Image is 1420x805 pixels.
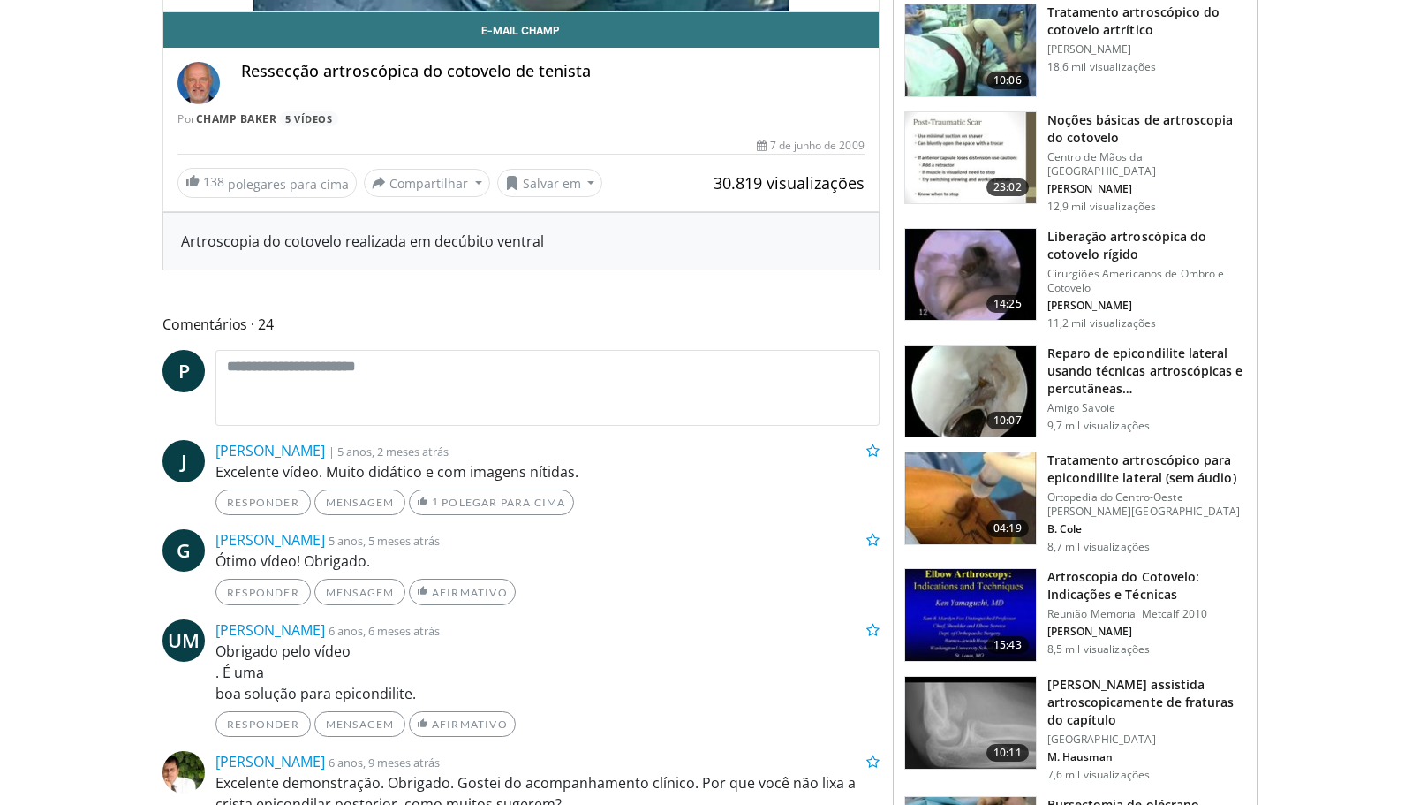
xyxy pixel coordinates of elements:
font: . É uma [215,663,264,682]
font: [PERSON_NAME] [1047,42,1132,57]
img: 38897_0000_3.png.150x105_q85_crop-smart_upscale.jpg [905,452,1036,544]
font: polegar para cima [442,496,565,509]
font: Amigo Savoie [1047,400,1115,415]
font: 12,9 mil visualizações [1047,199,1157,214]
img: yama_1_3.png.150x105_q85_crop-smart_upscale.jpg [905,569,1036,661]
a: Responder [215,579,311,604]
font: [PERSON_NAME] [215,620,325,640]
a: G [162,529,205,572]
font: Ortopedia do Centro-Oeste [PERSON_NAME][GEOGRAPHIC_DATA] [1047,490,1241,519]
font: Comentários [162,315,247,334]
button: Compartilhar [364,169,490,197]
a: 5 vídeos [280,111,338,126]
a: 14:25 Liberação artroscópica do cotovelo rígido Cirurgiões Americanos de Ombro e Cotovelo [PERSON... [904,228,1246,330]
font: 30.819 visualizações [714,172,865,194]
font: [PERSON_NAME] [1047,298,1133,313]
font: 7,6 mil visualizações [1047,767,1151,782]
font: Artroscopia do cotovelo realizada em decúbito ventral [181,232,544,251]
font: 10:07 [993,413,1022,428]
a: 138 polegares para cima [177,168,357,198]
font: Artroscopia do Cotovelo: Indicações e Técnicas [1047,568,1199,603]
a: [PERSON_NAME] [215,752,325,771]
font: [PERSON_NAME] [1047,181,1133,196]
font: 15:43 [993,637,1022,652]
a: 23:02 Noções básicas de artroscopia do cotovelo Centro de Mãos da [GEOGRAPHIC_DATA] [PERSON_NAME]... [904,111,1246,214]
font: 6 anos, 6 meses atrás [329,623,440,639]
a: 04:19 Tratamento artroscópico para epicondilite lateral (sem áudio) Ortopedia do Centro-Oeste [PE... [904,452,1246,554]
font: Compartilhar [389,175,468,192]
font: Ressecção artroscópica do cotovelo de tenista [241,60,591,81]
font: [PERSON_NAME] [1047,624,1133,639]
font: 24 [258,315,274,334]
a: E-mail Champ [163,12,879,48]
font: Mensagem [326,586,395,599]
a: 10:06 Tratamento artroscópico do cotovelo artrítico [PERSON_NAME] 18,6 mil visualizações [904,4,1246,97]
font: Responder [227,718,299,731]
img: yama2_3.png.150x105_q85_crop-smart_upscale.jpg [905,229,1036,321]
font: Afirmativo [432,718,508,731]
img: Avatar [162,751,205,794]
font: Reparo de epicondilite lateral usando técnicas artroscópicas e percutâneas… [1047,345,1243,397]
a: 1 polegar para cima [409,490,573,515]
font: 7 de junho de 2009 [770,138,865,153]
font: boa solução para epicondilite. [215,684,416,703]
font: J [181,448,186,474]
a: 10:07 Reparo de epicondilite lateral usando técnicas artroscópicas e percutâneas… Amigo Savoie 9,... [904,345,1246,438]
img: 9VMYaPmPCVvj9dCH4xMDoxOjBrO-I4W8.150x105_q85_crop-smart_upscale.jpg [905,112,1036,204]
img: 38495_0000_3.png.150x105_q85_crop-smart_upscale.jpg [905,4,1036,96]
font: Afirmativo [432,586,508,599]
font: UM [168,627,200,653]
font: Ótimo vídeo! Obrigado. [215,551,370,571]
font: 8,7 mil visualizações [1047,539,1151,554]
font: 23:02 [993,179,1022,194]
font: Responder [227,496,299,509]
font: 18,6 mil visualizações [1047,59,1157,74]
font: M. Hausman [1047,749,1113,764]
font: 1 [432,495,439,508]
font: Excelente vídeo. Muito didático e com imagens nítidas. [215,462,578,482]
font: [GEOGRAPHIC_DATA] [1047,732,1156,747]
font: Mensagem [326,496,395,509]
font: 8,5 mil visualizações [1047,642,1151,657]
a: Afirmativo [409,579,515,604]
font: 11,2 mil visualizações [1047,315,1157,330]
font: Tratamento artroscópico para epicondilite lateral (sem áudio) [1047,452,1236,486]
font: B. Cole [1047,521,1083,536]
font: [PERSON_NAME] assistida artroscopicamente de fraturas do capítulo [1047,676,1235,728]
a: Responder [215,490,311,515]
font: E-mail Champ [481,24,560,36]
a: Mensagem [314,711,406,737]
a: 10:11 [PERSON_NAME] assistida artroscopicamente de fraturas do capítulo [GEOGRAPHIC_DATA] M. Haus... [904,676,1246,782]
font: Responder [227,586,299,599]
font: Mensagem [326,718,395,731]
font: Centro de Mãos da [GEOGRAPHIC_DATA] [1047,149,1156,178]
font: Reunião Memorial Metcalf 2010 [1047,606,1207,621]
font: 14:25 [993,296,1022,311]
button: Salvar em [497,169,603,197]
font: 10:06 [993,72,1022,87]
a: J [162,440,205,482]
font: P [178,358,190,384]
font: 5 anos, 5 meses atrás [329,533,440,549]
a: [PERSON_NAME] [215,530,325,550]
font: | 5 anos, 2 meses atrás [329,444,449,459]
font: Noções básicas de artroscopia do cotovelo [1047,111,1234,146]
font: 6 anos, 9 meses atrás [329,755,440,771]
font: 04:19 [993,520,1022,535]
img: lat_ep_3.png.150x105_q85_crop-smart_upscale.jpg [905,346,1036,437]
a: [PERSON_NAME] [215,441,325,460]
a: Afirmativo [409,711,515,737]
font: Salvar em [523,175,581,192]
a: Responder [215,711,311,737]
img: 38512_0000_3.png.150x105_q85_crop-smart_upscale.jpg [905,677,1036,769]
font: Por [177,111,196,126]
a: Champ Baker [196,111,277,126]
a: P [162,350,205,392]
font: Tratamento artroscópico do cotovelo artrítico [1047,4,1220,38]
a: Mensagem [314,490,406,515]
font: 10:11 [993,745,1022,760]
